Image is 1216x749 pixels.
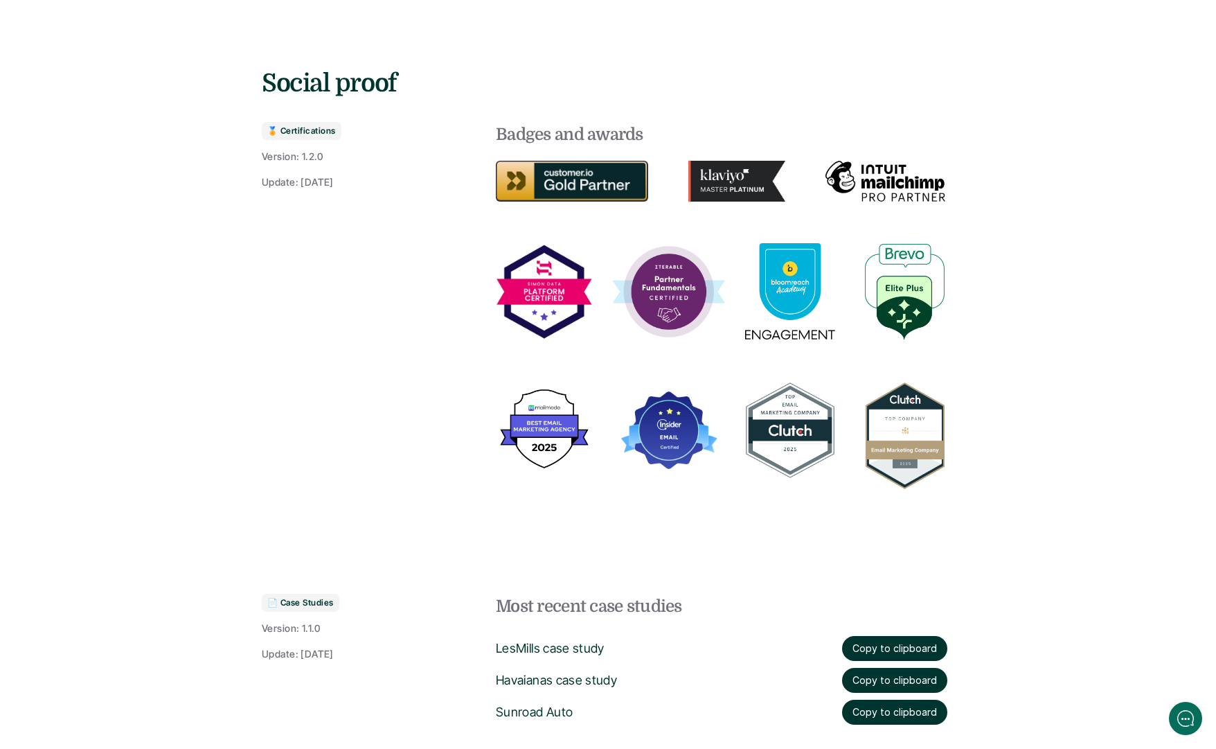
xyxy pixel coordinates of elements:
p: 📄 Case Studies [267,598,334,608]
span: New conversation [89,192,166,203]
h2: Let us know if we can help with lifecycle marketing. [21,92,256,159]
p: Version: 1.2.0 [262,150,323,164]
button: Copy to clipboard [842,636,947,661]
span: We run on Gist [116,484,175,493]
p: Update: [DATE] [262,175,334,190]
iframe: gist-messenger-bubble-iframe [1169,702,1202,735]
button: New conversation [21,184,256,211]
button: Copy to clipboard [842,700,947,725]
a: Havaianas case study [496,673,617,687]
p: 🏅 Certifications [267,126,336,136]
a: LesMills case study [496,641,605,655]
button: Copy to clipboard [842,668,947,693]
h1: Hi! Welcome to [GEOGRAPHIC_DATA]. [21,67,256,89]
h3: Social proof [262,67,954,101]
img: Best Email Marketing Agency 2025 - Recognized by Mailmodo [496,385,593,474]
p: Update: [DATE] [262,647,334,662]
p: Version: 1.1.0 [262,622,321,636]
a: Sunroad Auto [496,705,573,719]
h5: Most recent case studies [496,594,911,619]
h5: Badges and awards [496,122,911,147]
